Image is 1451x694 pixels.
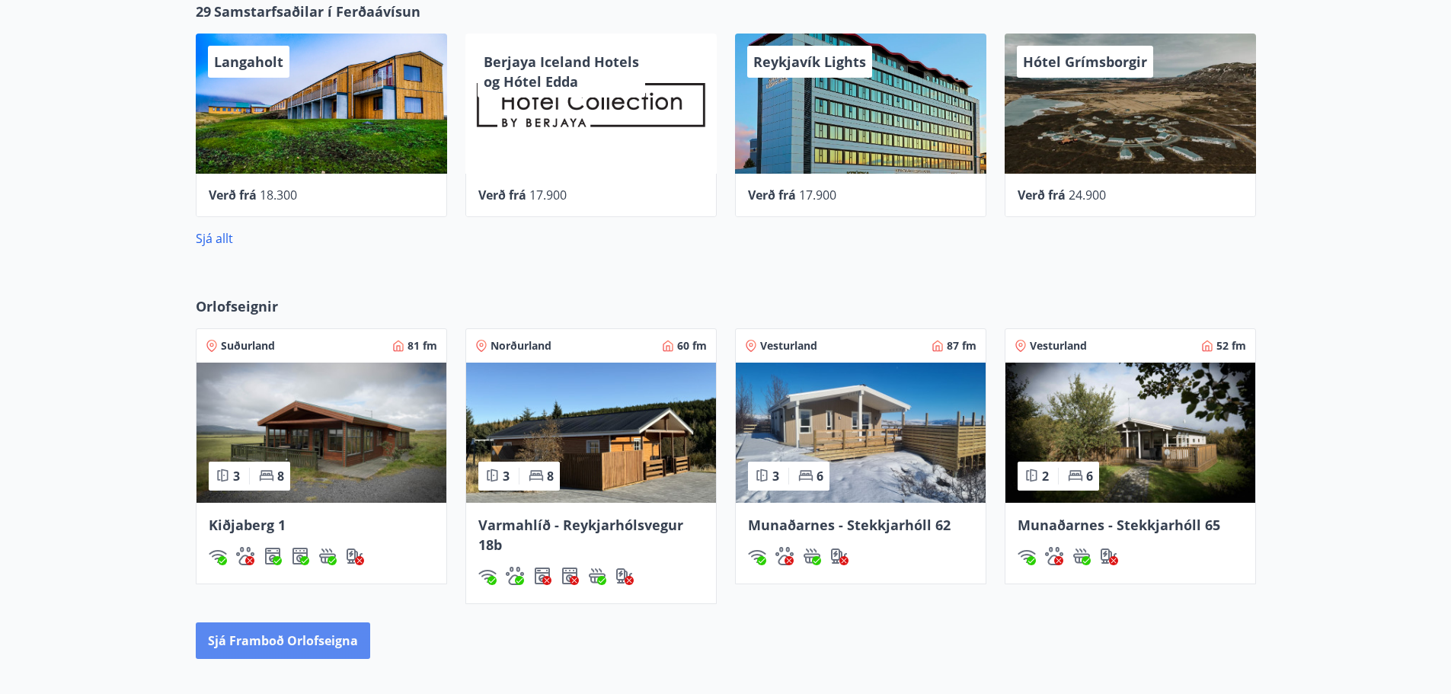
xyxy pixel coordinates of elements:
img: nH7E6Gw2rvWFb8XaSdRp44dhkQaj4PJkOoRYItBQ.svg [1100,547,1118,565]
img: nH7E6Gw2rvWFb8XaSdRp44dhkQaj4PJkOoRYItBQ.svg [830,547,849,565]
div: Heitur pottur [318,547,337,565]
span: Munaðarnes - Stekkjarhóll 65 [1018,516,1220,534]
img: Dl16BY4EX9PAW649lg1C3oBuIaAsR6QVDQBO2cTm.svg [264,547,282,565]
img: nH7E6Gw2rvWFb8XaSdRp44dhkQaj4PJkOoRYItBQ.svg [615,567,634,585]
span: 60 fm [677,338,707,353]
span: 29 [196,2,211,21]
div: Hleðslustöð fyrir rafbíla [1100,547,1118,565]
img: Paella dish [197,363,446,503]
span: 8 [547,468,554,485]
span: Norðurland [491,338,551,353]
img: h89QDIuHlAdpqTriuIvuEWkTH976fOgBEOOeu1mi.svg [588,567,606,585]
span: 87 fm [947,338,976,353]
img: pxcaIm5dSOV3FS4whs1soiYWTwFQvksT25a9J10C.svg [775,547,794,565]
span: Varmahlíð - Reykjarhólsvegur 18b [478,516,683,554]
span: 17.900 [529,187,567,203]
div: Gæludýr [506,567,524,585]
span: 3 [772,468,779,485]
span: 6 [1086,468,1093,485]
span: Samstarfsaðilar í Ferðaávísun [214,2,420,21]
span: Verð frá [209,187,257,203]
div: Þurrkari [291,547,309,565]
span: 8 [277,468,284,485]
img: pxcaIm5dSOV3FS4whs1soiYWTwFQvksT25a9J10C.svg [506,567,524,585]
span: Langaholt [214,53,283,71]
img: Paella dish [1005,363,1255,503]
a: Sjá allt [196,230,233,247]
div: Þurrkari [561,567,579,585]
span: Verð frá [478,187,526,203]
div: Hleðslustöð fyrir rafbíla [830,547,849,565]
div: Heitur pottur [1072,547,1091,565]
div: Gæludýr [236,547,254,565]
span: Hótel Grímsborgir [1023,53,1147,71]
div: Heitur pottur [803,547,821,565]
span: Vesturland [760,338,817,353]
div: Þráðlaust net [748,547,766,565]
span: 24.900 [1069,187,1106,203]
div: Gæludýr [1045,547,1063,565]
div: Heitur pottur [588,567,606,585]
img: nH7E6Gw2rvWFb8XaSdRp44dhkQaj4PJkOoRYItBQ.svg [346,547,364,565]
div: Þráðlaust net [1018,547,1036,565]
span: 52 fm [1216,338,1246,353]
span: Kiðjaberg 1 [209,516,286,534]
span: Munaðarnes - Stekkjarhóll 62 [748,516,951,534]
span: Orlofseignir [196,296,278,316]
img: HJRyFFsYp6qjeUYhR4dAD8CaCEsnIFYZ05miwXoh.svg [748,547,766,565]
img: pxcaIm5dSOV3FS4whs1soiYWTwFQvksT25a9J10C.svg [1045,547,1063,565]
img: HJRyFFsYp6qjeUYhR4dAD8CaCEsnIFYZ05miwXoh.svg [1018,547,1036,565]
span: 3 [503,468,510,485]
span: Verð frá [1018,187,1066,203]
span: 6 [817,468,823,485]
img: Paella dish [466,363,716,503]
img: pxcaIm5dSOV3FS4whs1soiYWTwFQvksT25a9J10C.svg [236,547,254,565]
span: Suðurland [221,338,275,353]
img: h89QDIuHlAdpqTriuIvuEWkTH976fOgBEOOeu1mi.svg [318,547,337,565]
button: Sjá framboð orlofseigna [196,622,370,659]
img: hddCLTAnxqFUMr1fxmbGG8zWilo2syolR0f9UjPn.svg [291,547,309,565]
img: HJRyFFsYp6qjeUYhR4dAD8CaCEsnIFYZ05miwXoh.svg [478,567,497,585]
img: hddCLTAnxqFUMr1fxmbGG8zWilo2syolR0f9UjPn.svg [561,567,579,585]
span: 2 [1042,468,1049,485]
div: Gæludýr [775,547,794,565]
img: Paella dish [736,363,986,503]
div: Hleðslustöð fyrir rafbíla [346,547,364,565]
span: Berjaya Iceland Hotels og Hótel Edda [484,53,639,91]
img: h89QDIuHlAdpqTriuIvuEWkTH976fOgBEOOeu1mi.svg [1072,547,1091,565]
div: Þráðlaust net [209,547,227,565]
div: Þráðlaust net [478,567,497,585]
span: 3 [233,468,240,485]
img: Dl16BY4EX9PAW649lg1C3oBuIaAsR6QVDQBO2cTm.svg [533,567,551,585]
span: Verð frá [748,187,796,203]
span: 18.300 [260,187,297,203]
img: HJRyFFsYp6qjeUYhR4dAD8CaCEsnIFYZ05miwXoh.svg [209,547,227,565]
span: Vesturland [1030,338,1087,353]
img: h89QDIuHlAdpqTriuIvuEWkTH976fOgBEOOeu1mi.svg [803,547,821,565]
div: Hleðslustöð fyrir rafbíla [615,567,634,585]
span: 81 fm [407,338,437,353]
span: 17.900 [799,187,836,203]
div: Þvottavél [533,567,551,585]
span: Reykjavík Lights [753,53,866,71]
div: Þvottavél [264,547,282,565]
